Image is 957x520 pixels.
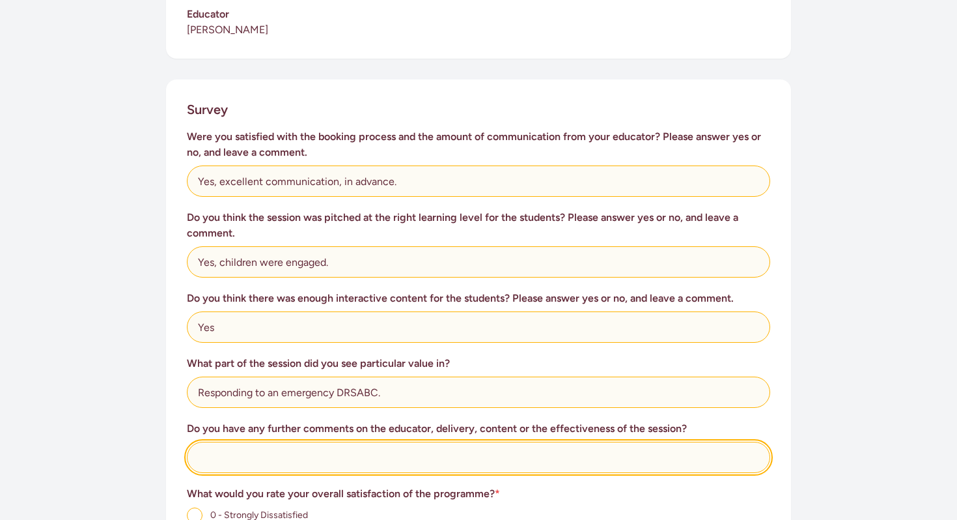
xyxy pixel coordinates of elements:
[187,421,770,437] h3: Do you have any further comments on the educator, delivery, content or the effectiveness of the s...
[187,7,770,22] h3: Educator
[187,486,770,502] h3: What would you rate your overall satisfaction of the programme?
[187,22,770,38] p: [PERSON_NAME]
[187,100,228,119] h2: Survey
[187,291,770,306] h3: Do you think there was enough interactive content for the students? Please answer yes or no, and ...
[187,129,770,160] h3: Were you satisfied with the booking process and the amount of communication from your educator? P...
[187,356,770,371] h3: What part of the session did you see particular value in?
[187,210,770,241] h3: Do you think the session was pitched at the right learning level for the students? Please answer ...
